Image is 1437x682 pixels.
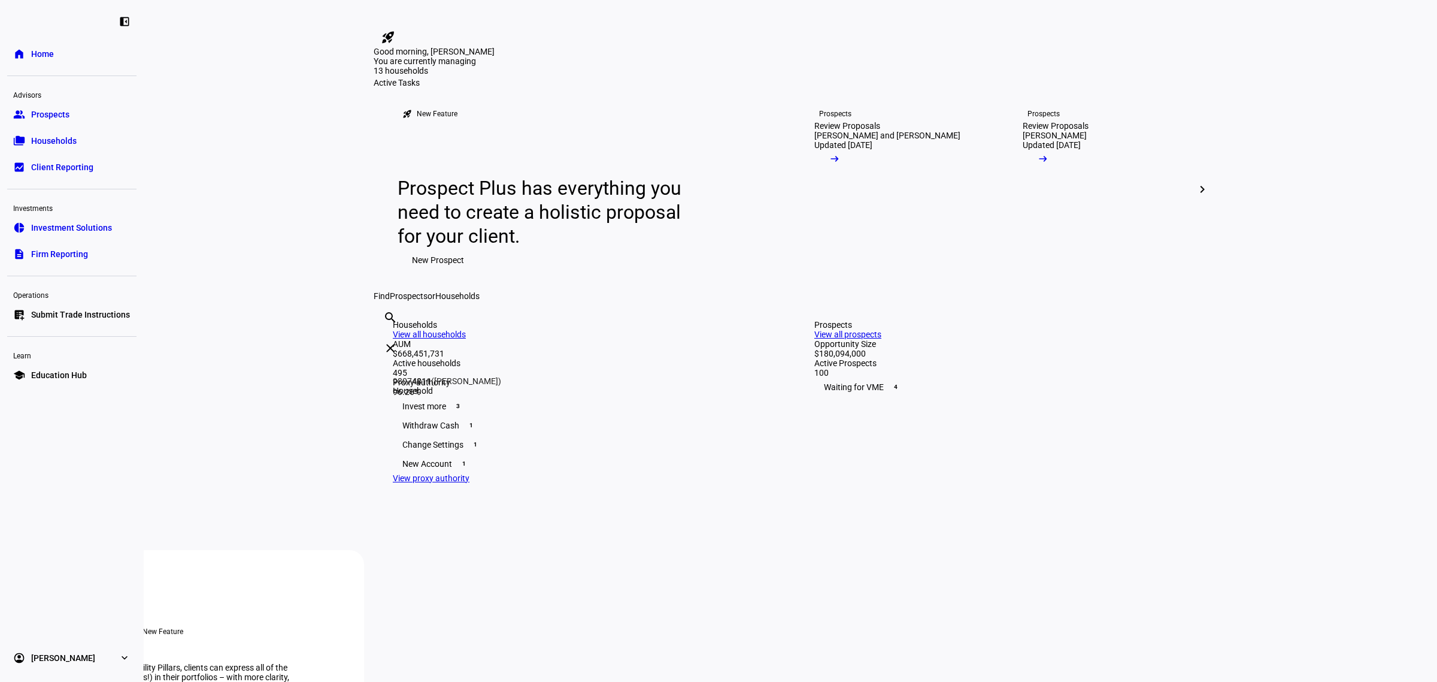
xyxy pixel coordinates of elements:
div: Invest more [393,397,766,416]
span: Home [31,48,54,60]
div: Active households [393,358,766,368]
span: Education Hub [31,369,87,381]
div: Advisors [7,86,137,102]
button: New Prospect [398,248,478,272]
div: Waiting for VME [814,378,1188,397]
eth-mat-symbol: folder_copy [13,135,25,147]
div: New Feature [143,627,183,636]
span: 4 [891,382,901,392]
div: Review Proposals [1023,121,1089,131]
div: 100 [814,368,1188,378]
div: Investments [7,199,137,216]
a: ProspectsReview Proposals[PERSON_NAME]Updated [DATE] [1004,87,1202,291]
mat-icon: rocket_launch [402,109,412,119]
a: homeHome [7,42,137,66]
div: Withdraw Cash [393,416,766,435]
mat-icon: clear [383,341,398,355]
div: Review Proposals [814,121,880,131]
div: $668,451,731 [393,349,766,358]
span: 1 [459,459,469,469]
div: 495 [393,368,766,378]
div: Good morning, [PERSON_NAME] [374,47,1207,56]
span: Investment Solutions [31,222,112,234]
span: You are currently managing [374,56,476,66]
div: New Account [393,454,766,473]
eth-mat-symbol: description [13,248,25,260]
span: Prospects [31,108,69,120]
a: groupProspects [7,102,137,126]
span: Firm Reporting [31,248,88,260]
span: Client Reporting [31,161,93,173]
a: pie_chartInvestment Solutions [7,216,137,240]
mat-icon: arrow_right_alt [829,153,841,165]
span: Submit Trade Instructions [31,309,130,321]
a: bid_landscapeClient Reporting [7,155,137,179]
a: View proxy authority [393,473,469,483]
div: 13 households [374,66,493,78]
span: [PERSON_NAME] [31,652,95,664]
div: Updated [DATE] [1023,140,1081,150]
div: Active Prospects [814,358,1188,368]
div: Learn [7,346,137,363]
eth-mat-symbol: account_circle [13,652,25,664]
mat-icon: search [383,310,398,325]
eth-mat-symbol: group [13,108,25,120]
div: Prospects [819,109,851,119]
input: Enter name of prospect or household [383,327,386,341]
div: Active Tasks [374,78,1207,87]
strong: 4811 [412,376,431,386]
div: 96.26% [393,387,766,397]
mat-icon: rocket_launch [381,30,395,44]
eth-mat-symbol: home [13,48,25,60]
div: New Feature [417,109,457,119]
div: Find or [374,291,1207,301]
div: [PERSON_NAME] and [PERSON_NAME] [814,131,960,140]
div: Prospects [1027,109,1060,119]
div: Operations [7,286,137,303]
a: descriptionFirm Reporting [7,242,137,266]
div: Updated [DATE] [814,140,872,150]
eth-mat-symbol: school [13,369,25,381]
div: Change Settings [393,435,766,454]
eth-mat-symbol: list_alt_add [13,309,25,321]
div: [PERSON_NAME] [1023,131,1087,140]
div: 9807 ([PERSON_NAME]) [393,376,501,386]
span: 1 [471,440,480,449]
span: Households [435,291,480,301]
mat-icon: arrow_right_alt [1037,153,1049,165]
div: Households [393,320,766,330]
span: New Prospect [412,248,464,272]
div: $180,094,000 [814,349,1188,358]
div: Prospects [814,320,1188,330]
div: AUM [393,339,766,349]
a: ProspectsReview Proposals[PERSON_NAME] and [PERSON_NAME]Updated [DATE] [795,87,994,291]
span: 1 [466,421,476,430]
div: Prospect Plus has everything you need to create a holistic proposal for your client. [398,176,693,248]
span: Households [31,135,77,147]
a: View all households [393,330,466,339]
div: Proxy authority [393,378,766,387]
eth-mat-symbol: left_panel_close [119,16,131,28]
a: View all prospects [814,330,881,339]
a: folder_copyHouseholds [7,129,137,153]
span: 3 [453,402,463,411]
eth-mat-symbol: expand_more [119,652,131,664]
mat-icon: chevron_right [1195,182,1209,197]
div: Household [393,386,501,396]
div: Opportunity Size [814,339,1188,349]
eth-mat-symbol: pie_chart [13,222,25,234]
eth-mat-symbol: bid_landscape [13,161,25,173]
span: Prospects [390,291,428,301]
